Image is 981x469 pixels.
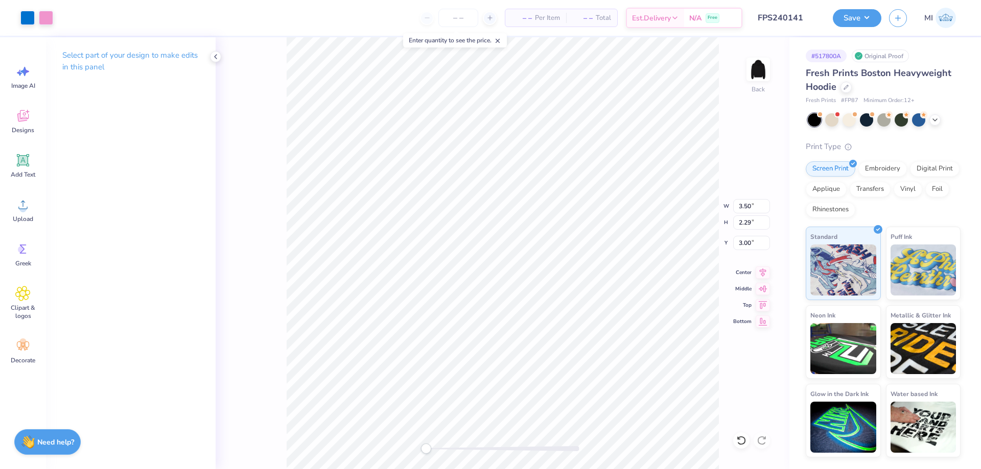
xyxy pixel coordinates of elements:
span: Free [708,14,717,21]
span: Clipart & logos [6,304,40,320]
span: Add Text [11,170,35,179]
span: Neon Ink [810,310,835,320]
span: Per Item [535,13,560,23]
div: Digital Print [910,161,960,177]
img: Back [748,59,768,80]
span: Standard [810,231,837,242]
span: Designs [12,126,34,134]
span: Upload [13,215,33,223]
span: Total [596,13,611,23]
img: Neon Ink [810,323,876,374]
span: Puff Ink [891,231,912,242]
img: Mark Isaac [936,8,956,28]
span: Metallic & Glitter Ink [891,310,951,320]
div: # 517800A [806,50,847,62]
div: Print Type [806,141,961,153]
img: Water based Ink [891,402,956,453]
div: Enter quantity to see the price. [403,33,507,47]
span: Top [733,301,752,309]
span: Center [733,268,752,277]
span: Decorate [11,356,35,364]
input: – – [438,9,478,27]
span: Fresh Prints [806,96,836,105]
span: MI [924,12,933,24]
span: Minimum Order: 12 + [863,96,915,105]
span: Bottom [733,317,752,326]
p: Select part of your design to make edits in this panel [62,50,199,73]
span: N/A [689,13,702,23]
img: Glow in the Dark Ink [810,402,876,453]
span: – – [511,13,532,23]
strong: Need help? [37,437,74,447]
span: Glow in the Dark Ink [810,388,869,399]
span: Fresh Prints Boston Heavyweight Hoodie [806,67,951,93]
div: Back [752,85,765,94]
input: Untitled Design [750,8,825,28]
div: Original Proof [852,50,909,62]
img: Puff Ink [891,244,956,295]
div: Transfers [850,182,891,197]
span: Water based Ink [891,388,938,399]
div: Embroidery [858,161,907,177]
span: Est. Delivery [632,13,671,23]
img: Metallic & Glitter Ink [891,323,956,374]
div: Rhinestones [806,202,855,217]
span: Greek [15,259,31,267]
span: # FP87 [841,96,858,105]
span: Image AI [11,82,35,90]
div: Vinyl [894,182,922,197]
img: Standard [810,244,876,295]
span: – – [572,13,593,23]
span: Middle [733,285,752,293]
div: Screen Print [806,161,855,177]
button: Save [833,9,881,27]
a: MI [920,8,961,28]
div: Foil [925,182,949,197]
div: Accessibility label [421,443,431,454]
div: Applique [806,182,847,197]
